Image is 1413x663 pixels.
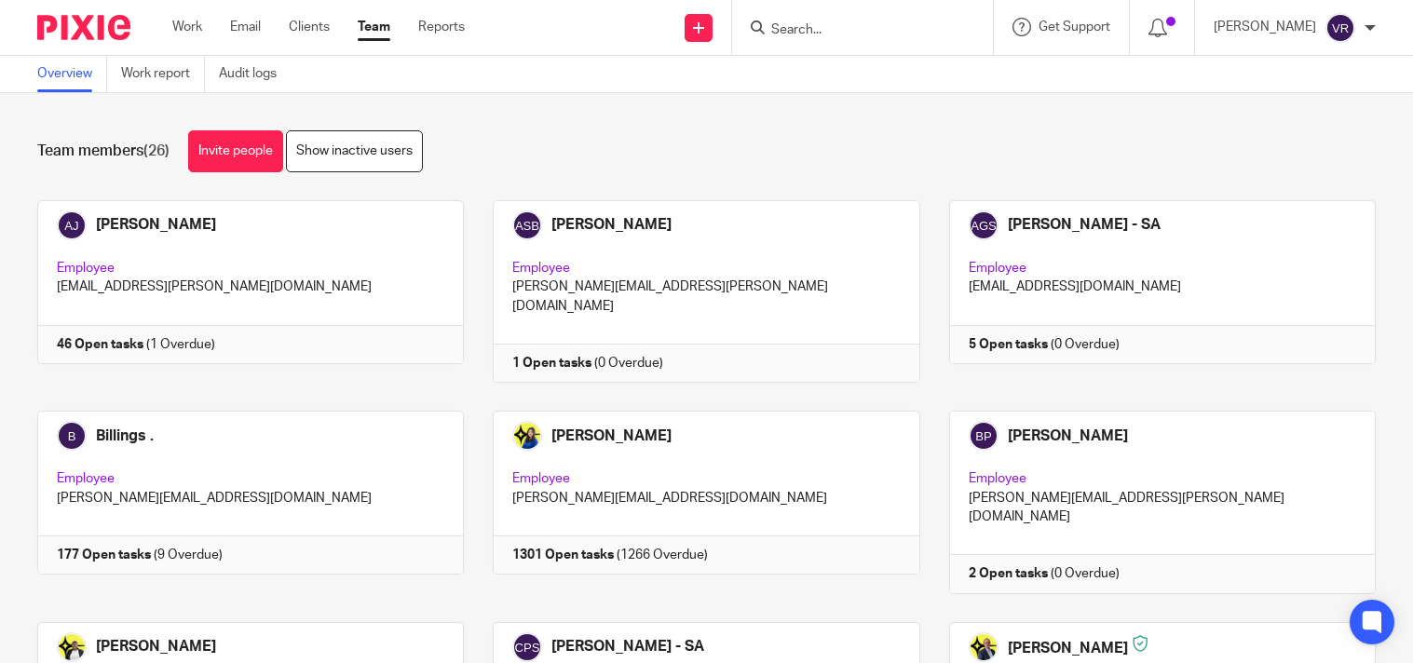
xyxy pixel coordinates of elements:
[358,18,390,36] a: Team
[286,130,423,172] a: Show inactive users
[219,56,291,92] a: Audit logs
[769,22,937,39] input: Search
[1039,20,1110,34] span: Get Support
[37,15,130,40] img: Pixie
[37,142,170,161] h1: Team members
[1214,18,1316,36] p: [PERSON_NAME]
[172,18,202,36] a: Work
[37,56,107,92] a: Overview
[143,143,170,158] span: (26)
[289,18,330,36] a: Clients
[230,18,261,36] a: Email
[418,18,465,36] a: Reports
[188,130,283,172] a: Invite people
[121,56,205,92] a: Work report
[1325,13,1355,43] img: svg%3E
